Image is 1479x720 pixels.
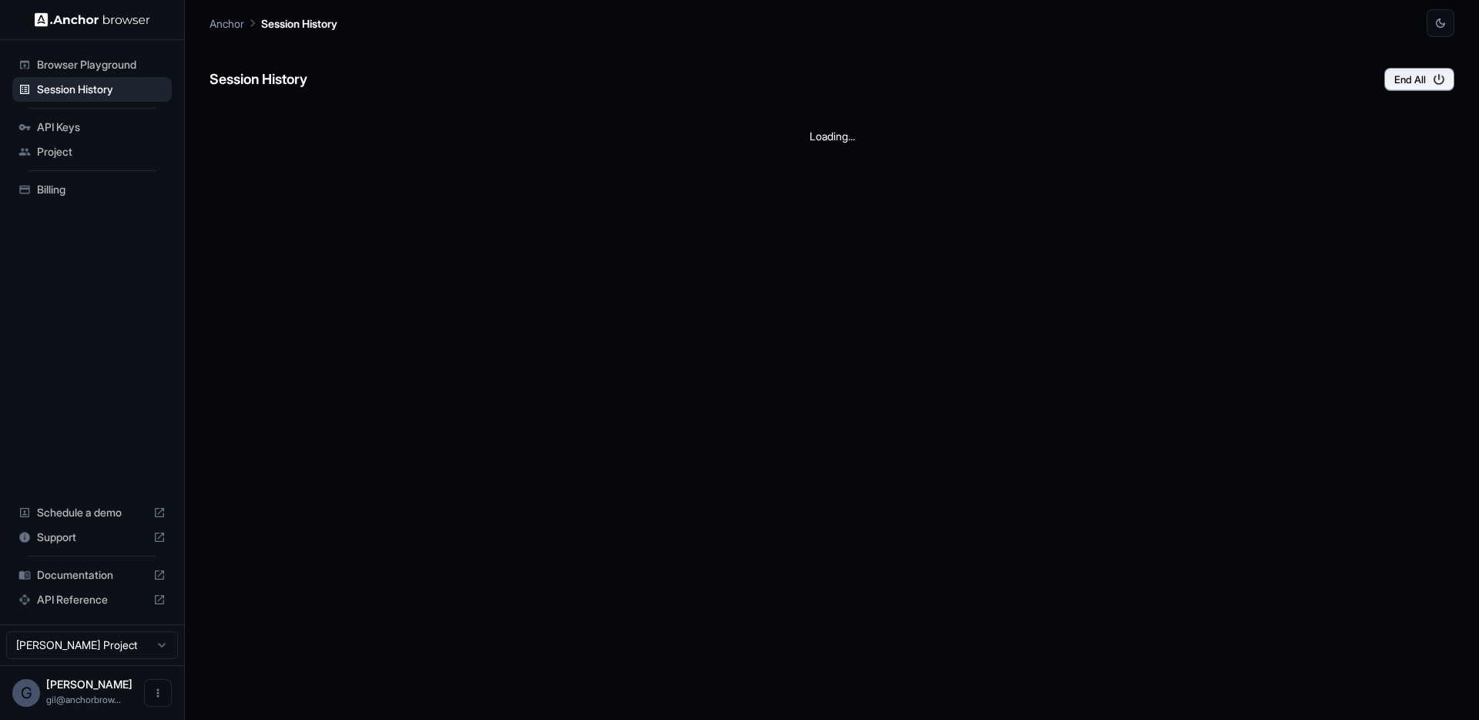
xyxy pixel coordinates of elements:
h6: Session History [210,69,307,91]
div: Documentation [12,563,172,587]
span: Billing [37,182,166,197]
div: Billing [12,177,172,202]
div: Browser Playground [12,52,172,77]
img: Anchor Logo [35,12,150,27]
span: API Keys [37,119,166,135]
div: Support [12,525,172,550]
div: Session History [12,77,172,102]
nav: breadcrumb [210,15,337,32]
span: Project [37,144,166,160]
div: API Reference [12,587,172,612]
span: Gil Dankner [46,678,132,691]
button: Open menu [144,679,172,707]
span: Browser Playground [37,57,166,72]
div: Loading... [210,103,1454,169]
div: Schedule a demo [12,500,172,525]
span: Support [37,530,147,545]
p: Anchor [210,15,244,32]
span: Session History [37,82,166,97]
div: G [12,679,40,707]
span: API Reference [37,592,147,607]
button: End All [1384,68,1454,91]
span: Documentation [37,567,147,583]
div: API Keys [12,115,172,140]
p: Session History [261,15,337,32]
div: Project [12,140,172,164]
span: gil@anchorbrowser.io [46,694,121,705]
span: Schedule a demo [37,505,147,520]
